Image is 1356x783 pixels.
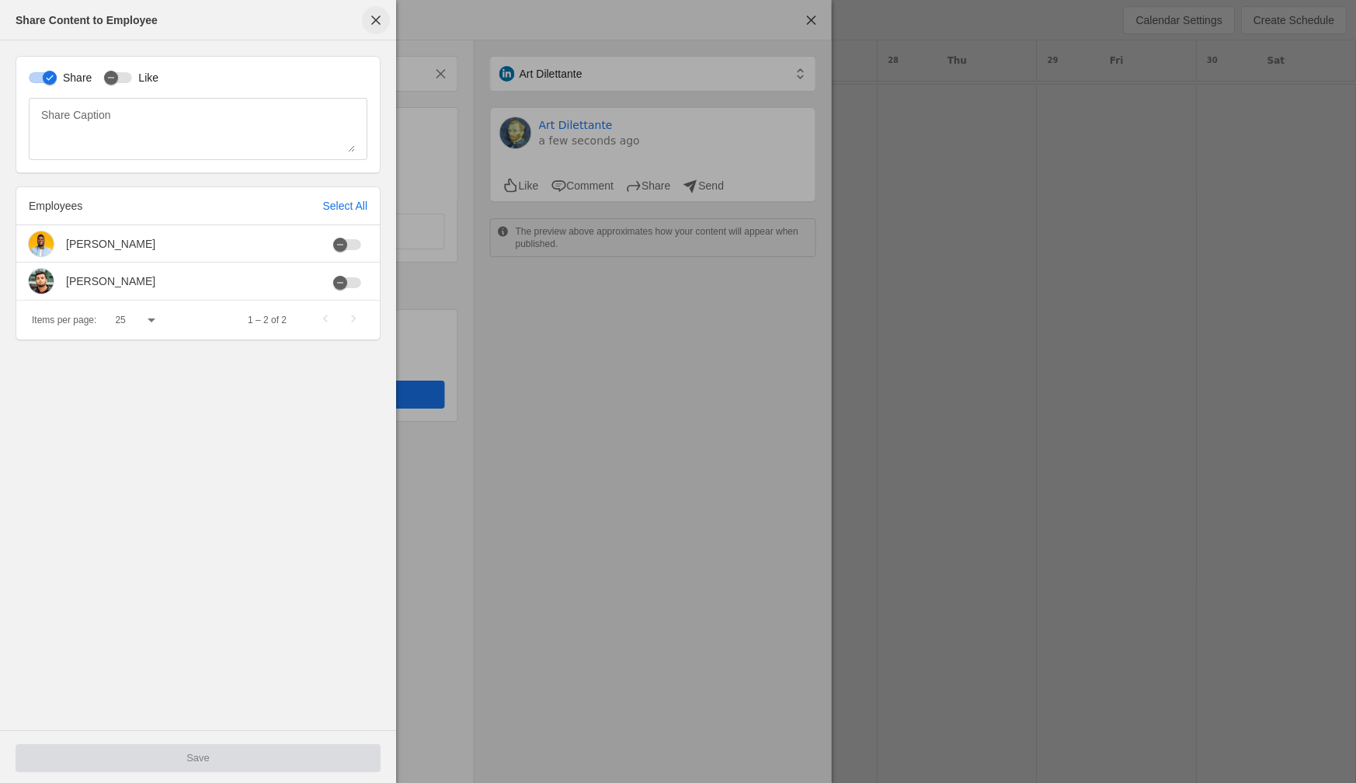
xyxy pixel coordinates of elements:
[32,314,96,326] div: Items per page:
[115,315,125,325] span: 25
[41,106,111,124] mat-label: Share Caption
[248,314,287,326] div: 1 – 2 of 2
[57,70,92,85] label: Share
[66,273,155,289] div: [PERSON_NAME]
[132,70,158,85] label: Like
[16,12,158,28] div: Share Content to Employee
[29,269,54,294] img: cache
[322,198,367,214] div: Select All
[66,236,155,252] div: [PERSON_NAME]
[29,200,82,212] span: Employees
[29,231,54,256] img: cache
